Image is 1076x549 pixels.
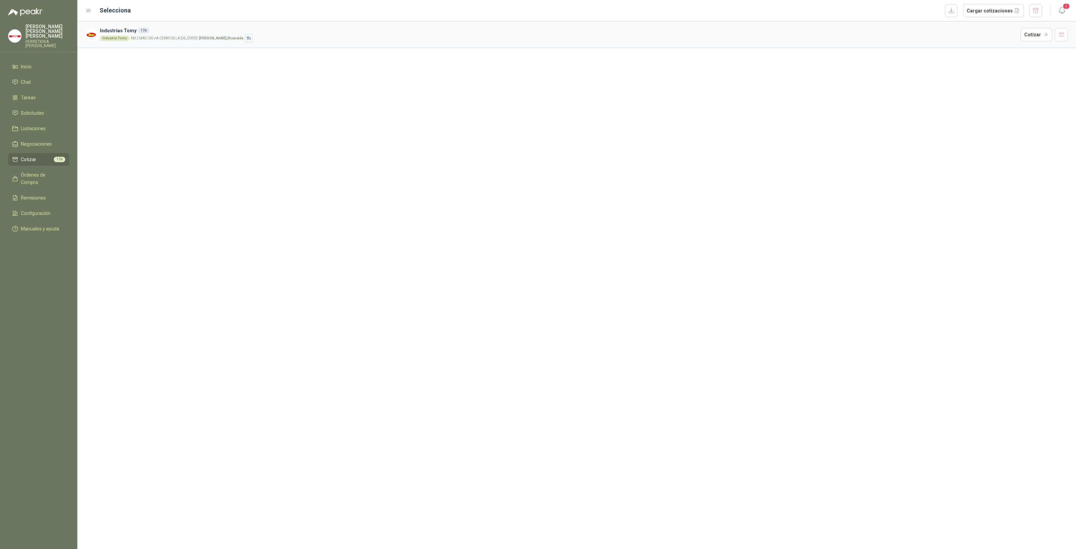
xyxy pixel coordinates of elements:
[8,91,69,104] a: Tareas
[8,169,69,189] a: Órdenes de Compra
[100,27,1018,34] h3: Industrias Tomy
[8,153,69,166] a: Cotizar176
[1063,3,1070,9] span: 2
[21,78,31,86] span: Chat
[8,8,42,16] img: Logo peakr
[199,36,243,40] strong: [PERSON_NAME] , Risaralda
[21,63,32,70] span: Inicio
[21,171,63,186] span: Órdenes de Compra
[131,37,243,40] p: KM 2 MAS 100 vIA CERRITOS LA [US_STATE] -
[100,6,131,15] h2: Selecciona
[26,24,69,38] p: [PERSON_NAME] [PERSON_NAME] [PERSON_NAME]
[963,4,1024,17] button: Cargar cotizaciones
[21,210,50,217] span: Configuración
[85,29,97,41] img: Company Logo
[21,140,52,148] span: Negociaciones
[138,28,149,33] div: 176
[8,191,69,204] a: Remisiones
[1021,28,1052,41] button: Cotizar
[8,222,69,235] a: Manuales y ayuda
[8,60,69,73] a: Inicio
[54,157,65,162] span: 176
[8,122,69,135] a: Licitaciones
[21,225,59,232] span: Manuales y ayuda
[8,207,69,220] a: Configuración
[21,94,36,101] span: Tareas
[8,138,69,150] a: Negociaciones
[21,194,46,202] span: Remisiones
[8,30,21,42] img: Company Logo
[21,125,46,132] span: Licitaciones
[8,76,69,88] a: Chat
[26,40,69,48] p: FERRETERIA [PERSON_NAME]
[21,109,44,117] span: Solicitudes
[100,36,129,41] div: Industria Tomy
[1056,5,1068,17] button: 2
[8,107,69,119] a: Solicitudes
[21,156,36,163] span: Cotizar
